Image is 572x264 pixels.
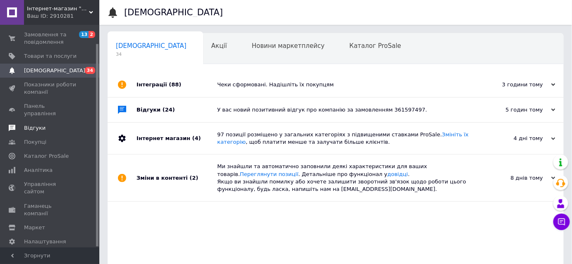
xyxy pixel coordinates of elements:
span: (88) [169,81,181,88]
span: Каталог ProSale [349,42,401,50]
span: Налаштування [24,238,66,245]
span: Інтернет-магазин "Катушка" [27,5,89,12]
div: Відгуки [137,98,217,122]
div: Чеки сформовані. Надішліть їх покупцям [217,81,473,88]
span: Покупці [24,138,46,146]
span: Управління сайтом [24,181,77,195]
span: Товари та послуги [24,52,77,60]
a: Змініть їх категорію [217,131,469,145]
span: Відгуки [24,124,46,132]
span: Замовлення та повідомлення [24,31,77,46]
span: Маркет [24,224,45,231]
span: Показники роботи компанії [24,81,77,96]
span: Акції [211,42,227,50]
span: Аналітика [24,166,53,174]
div: Зміни в контенті [137,155,217,201]
div: 4 дні тому [473,135,555,142]
span: 2 [89,31,95,38]
span: Новини маркетплейсу [252,42,324,50]
span: 34 [116,51,187,57]
span: [DEMOGRAPHIC_DATA] [24,67,85,74]
div: У вас новий позитивний відгук про компанію за замовленням 361597497. [217,106,473,114]
div: Інтернет магазин [137,123,217,154]
div: Ваш ID: 2910281 [27,12,99,20]
div: Інтеграції [137,72,217,97]
span: Каталог ProSale [24,152,69,160]
span: 34 [85,67,95,74]
div: 3 години тому [473,81,555,88]
span: Гаманець компанії [24,202,77,217]
div: Ми знайшли та автоматично заповнили деякі характеристики для ваших товарів. . Детальніше про функ... [217,163,473,193]
h1: [DEMOGRAPHIC_DATA] [124,7,223,17]
div: 97 позиції розміщено у загальних категоріях з підвищеними ставками ProSale. , щоб платити менше т... [217,131,473,146]
div: 5 годин тому [473,106,555,114]
a: Переглянути позиції [240,171,298,177]
span: (24) [163,107,175,113]
span: (2) [190,175,198,181]
div: 8 днів тому [473,174,555,182]
span: Панель управління [24,102,77,117]
button: Чат з покупцем [553,214,570,230]
span: 13 [79,31,89,38]
a: довідці [387,171,408,177]
span: [DEMOGRAPHIC_DATA] [116,42,187,50]
span: (4) [192,135,201,141]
